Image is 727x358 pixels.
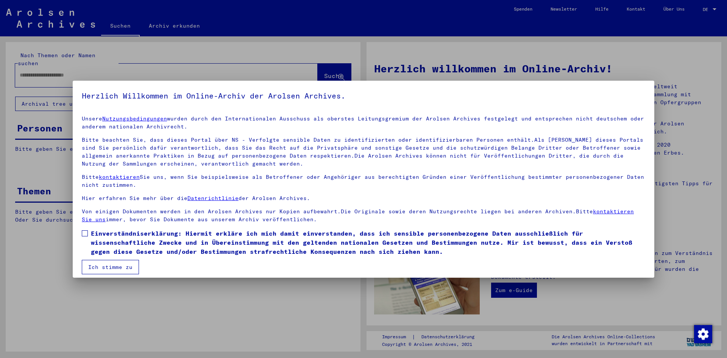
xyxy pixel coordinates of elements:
[82,136,645,168] p: Bitte beachten Sie, dass dieses Portal über NS - Verfolgte sensible Daten zu identifizierten oder...
[82,208,645,224] p: Von einigen Dokumenten werden in den Arolsen Archives nur Kopien aufbewahrt.Die Originale sowie d...
[694,325,712,343] img: Zustimmung ändern
[187,195,239,202] a: Datenrichtlinie
[82,260,139,274] button: Ich stimme zu
[82,194,645,202] p: Hier erfahren Sie mehr über die der Arolsen Archives.
[82,90,645,102] h5: Herzlich Willkommen im Online-Archiv der Arolsen Archives.
[82,208,634,223] a: kontaktieren Sie uns
[82,173,645,189] p: Bitte Sie uns, wenn Sie beispielsweise als Betroffener oder Angehöriger aus berechtigten Gründen ...
[82,115,645,131] p: Unsere wurden durch den Internationalen Ausschuss als oberstes Leitungsgremium der Arolsen Archiv...
[99,174,140,180] a: kontaktieren
[102,115,167,122] a: Nutzungsbedingungen
[91,229,645,256] span: Einverständniserklärung: Hiermit erkläre ich mich damit einverstanden, dass ich sensible personen...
